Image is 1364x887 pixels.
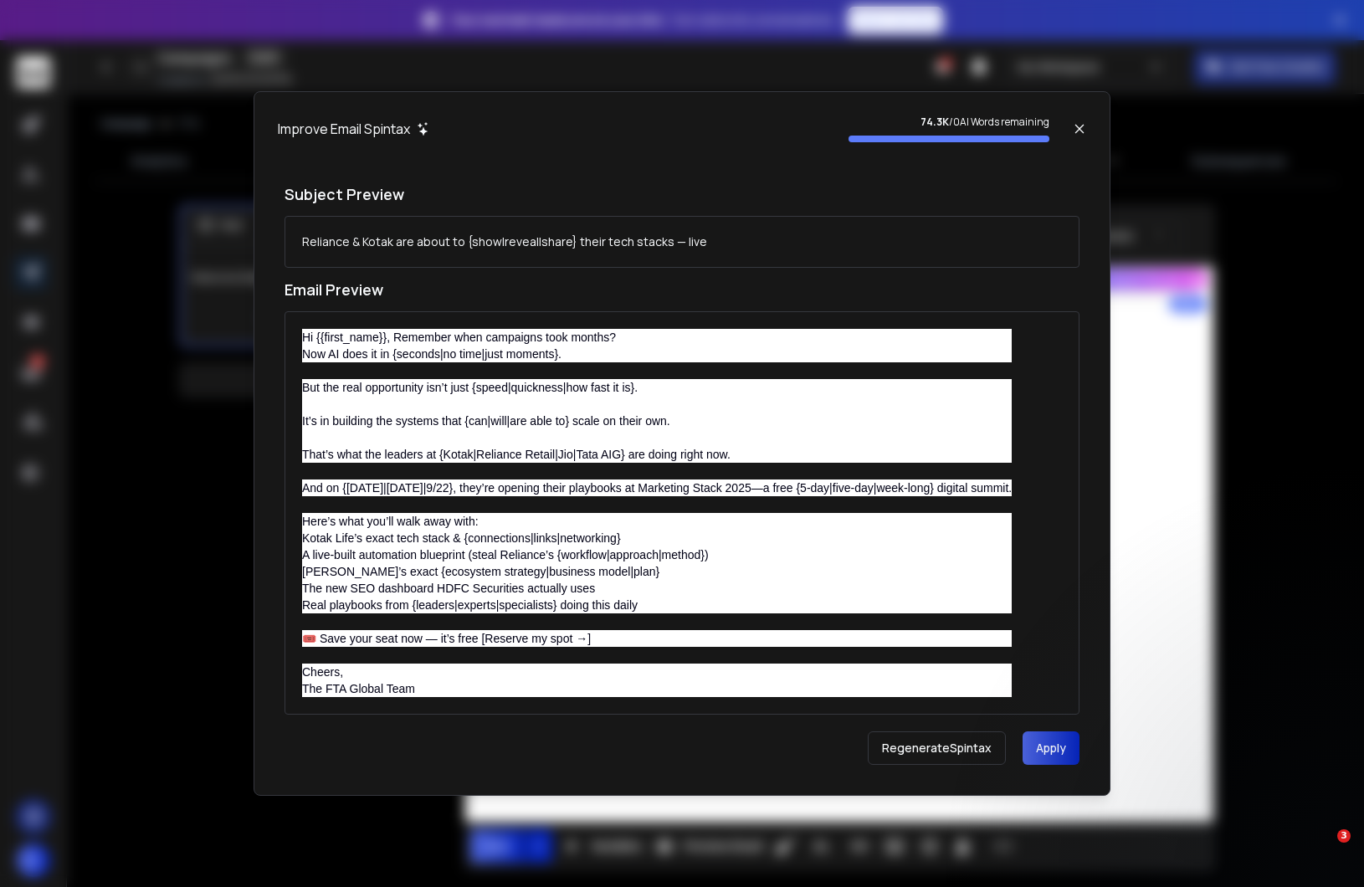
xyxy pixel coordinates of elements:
[302,513,1012,530] div: Here’s what you’ll walk away with:
[1337,829,1351,843] span: 3
[920,115,949,129] strong: 74.3K
[1023,731,1079,765] button: Apply
[285,182,1079,206] h1: Subject Preview
[302,446,1012,463] div: That’s what the leaders at {Kotak|Reliance Retail|Jio|Tata AIG} are doing right now.
[302,530,1012,546] div: Kotak Life’s exact tech stack & {connections|links|networking}
[302,597,1012,613] div: Real playbooks from {leaders|experts|specialists} doing this daily
[285,278,1079,301] h1: Email Preview
[302,346,1012,362] div: Now AI does it in {seconds|no time|just moments}.
[302,680,1012,697] div: The FTA Global Team
[302,479,1012,496] div: And on {[DATE]|[DATE]|9/22}, they’re opening their playbooks at Marketing Stack 2025—a free {5-da...
[302,580,1012,597] div: The new SEO dashboard HDFC Securities actually uses
[849,115,1049,129] p: / 0 AI Words remaining
[302,563,1012,580] div: [PERSON_NAME]’s exact {ecosystem strategy|business model|plan}
[302,329,1012,346] div: Hi {{first_name}}, Remember when campaigns took months?
[302,546,1012,563] div: A live-built automation blueprint (steal Reliance’s {workflow|approach|method})
[1303,829,1343,869] iframe: Intercom live chat
[302,664,1012,680] div: Cheers,
[278,119,410,139] h1: Improve Email Spintax
[868,731,1006,765] button: RegenerateSpintax
[302,233,707,250] div: Reliance & Kotak are about to {show|reveal|share} their tech stacks — live
[302,413,1012,429] div: It’s in building the systems that {can|will|are able to} scale on their own.
[302,379,1012,396] div: But the real opportunity isn’t just {speed|quickness|how fast it is}.
[302,630,1012,647] div: 🎟️ Save your seat now — it’s free [Reserve my spot →]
